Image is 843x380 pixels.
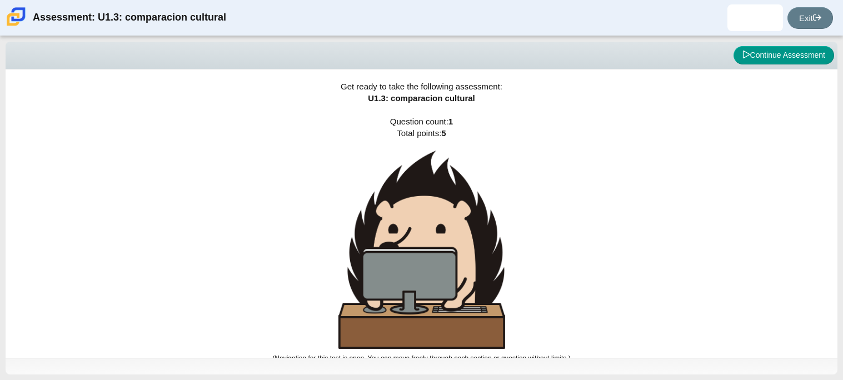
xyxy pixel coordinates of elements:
[4,21,28,30] a: Carmen School of Science & Technology
[734,46,834,65] button: Continue Assessment
[368,93,475,103] span: U1.3: comparacion cultural
[4,5,28,28] img: Carmen School of Science & Technology
[746,9,764,27] img: sara.cruzgarcia.f9GkQP
[341,82,502,91] span: Get ready to take the following assessment:
[338,151,505,349] img: hedgehog-behind-computer-large.png
[787,7,833,29] a: Exit
[441,128,446,138] b: 5
[272,117,570,362] span: Question count: Total points:
[272,354,570,362] small: (Navigation for this test is open. You can move freely through each section or question without l...
[33,4,226,31] div: Assessment: U1.3: comparacion cultural
[448,117,453,126] b: 1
